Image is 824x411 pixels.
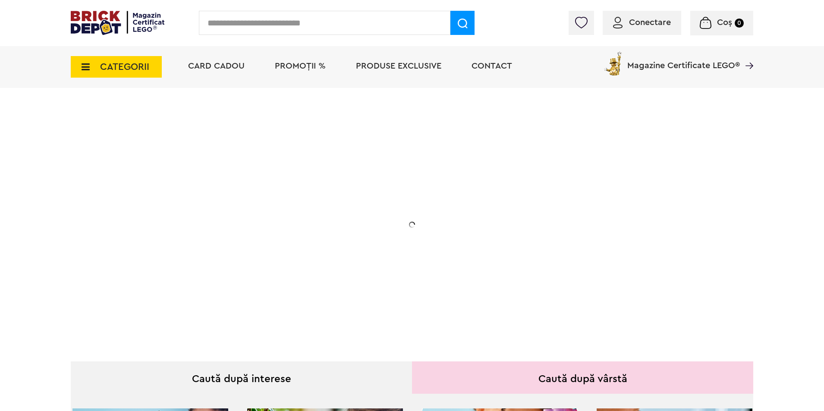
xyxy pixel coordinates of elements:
[132,269,305,280] div: Află detalii
[132,174,305,205] h1: Cadou VIP 40772
[412,361,753,394] div: Caută după vârstă
[472,62,512,70] a: Contact
[71,361,412,394] div: Caută după interese
[613,18,671,27] a: Conectare
[735,19,744,28] small: 0
[100,62,149,72] span: CATEGORII
[629,18,671,27] span: Conectare
[627,50,740,70] span: Magazine Certificate LEGO®
[740,50,753,59] a: Magazine Certificate LEGO®
[356,62,441,70] a: Produse exclusive
[132,213,305,250] h2: Seria de sărbători: Fantomă luminoasă. Promoția este valabilă în perioada [DATE] - [DATE].
[275,62,326,70] a: PROMOȚII %
[717,18,732,27] span: Coș
[188,62,245,70] a: Card Cadou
